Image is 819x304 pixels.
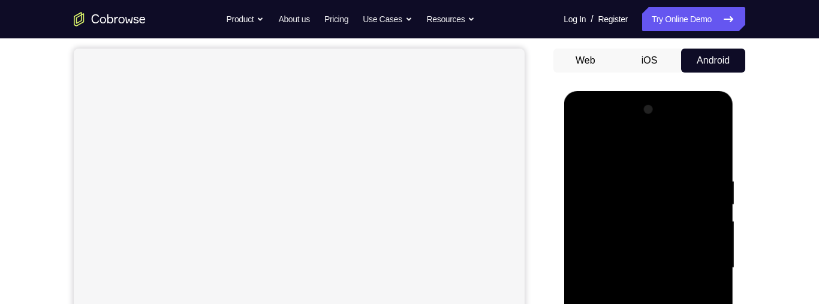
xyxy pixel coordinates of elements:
[564,7,586,31] a: Log In
[363,7,412,31] button: Use Cases
[618,49,682,73] button: iOS
[427,7,475,31] button: Resources
[278,7,309,31] a: About us
[591,12,593,26] span: /
[553,49,618,73] button: Web
[227,7,264,31] button: Product
[324,7,348,31] a: Pricing
[598,7,628,31] a: Register
[681,49,745,73] button: Android
[74,12,146,26] a: Go to the home page
[642,7,745,31] a: Try Online Demo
